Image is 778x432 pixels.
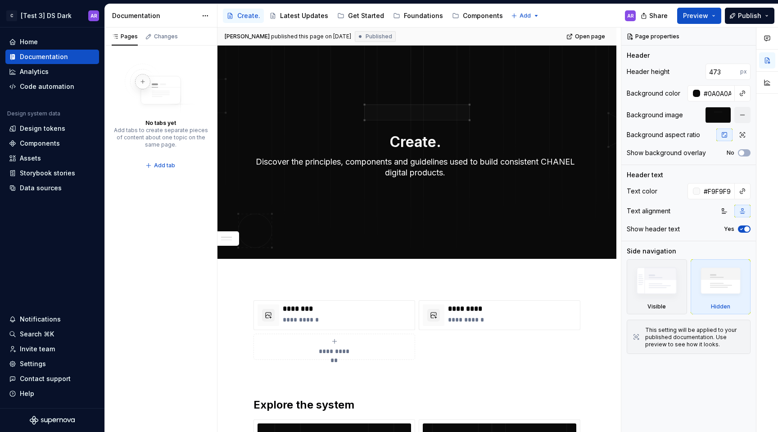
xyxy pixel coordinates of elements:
div: Settings [20,359,46,368]
div: Components [20,139,60,148]
div: AR [627,12,634,19]
div: Latest Updates [280,11,328,20]
div: Design tokens [20,124,65,133]
div: [Test 3] DS Dark [21,11,72,20]
a: Open page [564,30,609,43]
p: px [740,68,747,75]
span: Preview [683,11,708,20]
button: Help [5,386,99,401]
button: Share [636,8,674,24]
a: Documentation [5,50,99,64]
a: Latest Updates [266,9,332,23]
a: Components [448,9,507,23]
button: Publish [725,8,774,24]
div: Background color [627,89,680,98]
div: Side navigation [627,247,676,256]
div: Header [627,51,650,60]
div: Hidden [711,303,730,310]
div: Add tabs to create separate pieces of content about one topic on the same page. [113,127,208,148]
button: Preview [677,8,721,24]
a: Components [5,136,99,151]
span: Published [366,33,392,40]
div: This setting will be applied to your published documentation. Use preview to see how it looks. [645,326,745,348]
div: Create. [237,11,260,20]
button: Add tab [143,159,179,172]
div: Foundations [404,11,443,20]
label: No [727,149,734,156]
div: Documentation [20,52,68,61]
a: Design tokens [5,121,99,136]
div: Visible [627,259,687,314]
a: Code automation [5,79,99,94]
div: Help [20,389,34,398]
button: Notifications [5,312,99,326]
div: Documentation [112,11,197,20]
a: Foundations [389,9,447,23]
a: Invite team [5,342,99,356]
div: Header height [627,67,669,76]
div: published this page on [DATE] [271,33,351,40]
a: Get Started [334,9,388,23]
div: Get Started [348,11,384,20]
div: AR [90,12,97,19]
textarea: Create. [252,131,579,153]
span: Add tab [154,162,175,169]
button: Search ⌘K [5,327,99,341]
span: [PERSON_NAME] [225,33,270,40]
div: Background aspect ratio [627,130,700,139]
svg: Supernova Logo [30,416,75,425]
div: Visible [647,303,666,310]
div: C [6,10,17,21]
div: Show background overlay [627,148,706,157]
input: Auto [700,183,735,199]
a: Home [5,35,99,49]
div: Changes [154,33,178,40]
div: Text color [627,187,657,196]
div: Notifications [20,315,61,324]
a: Analytics [5,64,99,79]
a: Settings [5,357,99,371]
div: Header text [627,170,663,179]
div: Assets [20,154,41,163]
a: Data sources [5,181,99,195]
div: Code automation [20,82,74,91]
div: Text alignment [627,207,670,216]
div: Page tree [223,7,507,25]
input: Auto [700,85,735,101]
button: Add [508,9,542,22]
div: Hidden [691,259,751,314]
span: Add [520,12,531,19]
span: Publish [738,11,761,20]
div: Storybook stories [20,169,75,178]
div: Home [20,37,38,46]
div: Background image [627,110,683,119]
input: Auto [706,64,740,80]
div: Pages [112,33,138,40]
a: Create. [223,9,264,23]
button: C[Test 3] DS DarkAR [2,6,103,25]
div: Show header text [627,225,680,234]
div: Data sources [20,184,62,193]
div: No tabs yet [145,119,176,127]
div: Analytics [20,67,49,76]
div: Components [463,11,503,20]
label: Yes [724,225,734,233]
div: Search ⌘K [20,330,54,339]
a: Assets [5,151,99,165]
h2: Explore the system [253,398,580,412]
span: Open page [575,33,605,40]
span: Share [649,11,668,20]
div: Contact support [20,374,71,383]
button: Contact support [5,372,99,386]
div: Invite team [20,345,55,354]
a: Storybook stories [5,166,99,180]
div: Design system data [7,110,60,117]
textarea: Discover the principles, components and guidelines used to build consistent CHANEL digital products. [252,155,579,180]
